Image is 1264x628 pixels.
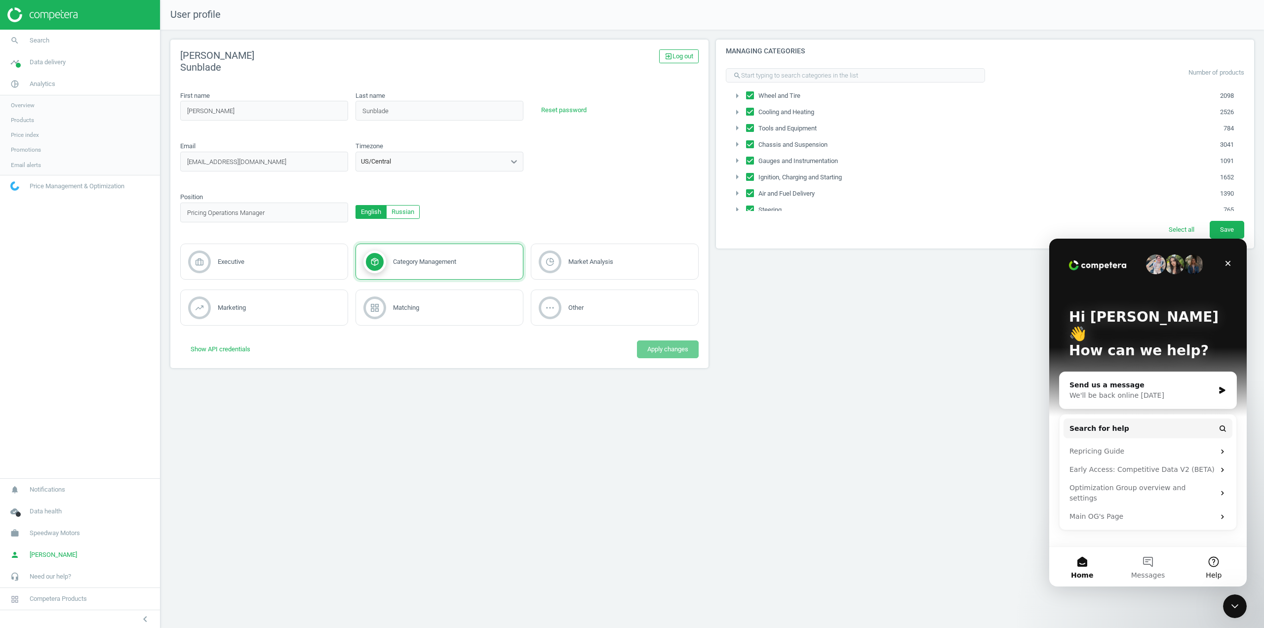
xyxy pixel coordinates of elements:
[1220,91,1244,100] span: 2098
[180,142,196,151] label: Email
[531,101,597,119] button: Reset password
[665,52,693,61] span: Log out
[5,567,24,586] i: headset_mic
[1224,124,1244,133] span: 784
[11,116,34,124] span: Products
[5,545,24,564] i: person
[731,171,743,184] button: arrow_right
[11,146,41,154] span: Promotions
[731,90,743,102] i: arrow_right
[756,140,829,149] span: Chassis and Suspension
[30,594,87,603] span: Competera Products
[355,205,387,219] button: English
[5,31,24,50] i: search
[659,49,699,63] a: exit_to_appLog out
[30,58,66,67] span: Data delivery
[731,122,743,134] i: arrow_right
[1220,225,1234,234] span: Save
[160,8,221,22] span: User profile
[731,155,743,167] i: arrow_right
[1158,221,1205,239] button: Select all
[180,49,436,73] h2: [PERSON_NAME] Sunblade
[731,90,743,103] button: arrow_right
[30,485,65,494] span: Notifications
[30,182,124,191] span: Price Management & Optimization
[30,507,62,516] span: Data health
[386,205,420,219] button: Russian
[1220,189,1244,198] span: 1390
[355,142,383,151] label: Timezone
[180,340,261,358] button: Show API credentials
[726,68,985,83] input: Start typing to search categories in the list
[355,91,385,100] label: Last name
[1224,206,1244,214] span: 765
[716,40,1254,63] h4: Managing categories
[30,572,71,581] span: Need our help?
[30,529,80,538] span: Speedway Motors
[731,204,743,215] i: arrow_right
[393,258,456,265] span: Category Management
[756,173,844,182] span: Ignition, Charging and Starting
[361,157,391,166] div: US/Central
[731,171,743,183] i: arrow_right
[731,187,743,200] button: arrow_right
[1220,173,1244,182] span: 1652
[11,101,35,109] span: Overview
[731,155,743,167] button: arrow_right
[30,80,55,88] span: Analytics
[180,203,348,222] input: position
[731,106,743,119] button: arrow_right
[1220,157,1244,166] span: 1091
[180,152,348,171] input: email_placeholder
[5,480,24,499] i: notifications
[985,68,1244,77] p: Number of products
[756,91,802,100] span: Wheel and Tire
[10,181,19,191] img: wGWNvw8QSZomAAAAABJRU5ErkJggg==
[218,258,244,265] span: Executive
[1220,140,1244,149] span: 3041
[11,161,41,169] span: Email alerts
[756,124,819,133] span: Tools and Equipment
[1223,594,1247,618] iframe: Intercom live chat
[731,138,743,150] i: arrow_right
[393,304,419,311] span: Matching
[180,101,348,121] input: first_name_placeholder
[133,613,158,626] button: chevron_left
[756,108,816,117] span: Cooling and Heating
[731,138,743,151] button: arrow_right
[731,106,743,118] i: arrow_right
[355,101,523,121] input: last_name_placeholder
[139,613,151,625] i: chevron_left
[1210,221,1244,239] button: Save
[731,122,743,135] button: arrow_right
[1220,108,1244,117] span: 2526
[637,340,699,358] button: Apply changes
[30,550,77,559] span: [PERSON_NAME]
[731,204,743,216] button: arrow_right
[1169,225,1194,234] span: Select all
[665,52,672,60] i: exit_to_app
[568,258,613,265] span: Market Analysis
